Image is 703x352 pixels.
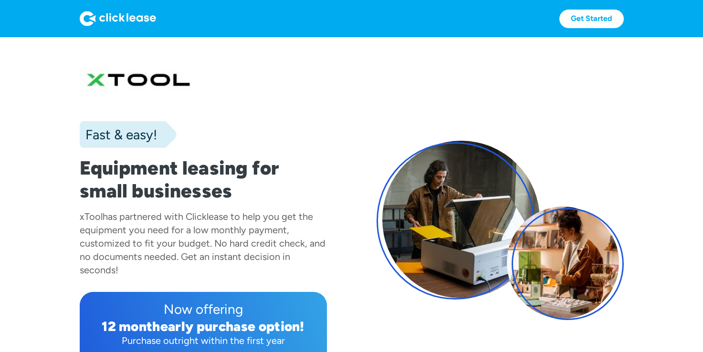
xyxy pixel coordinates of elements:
div: has partnered with Clicklease to help you get the equipment you need for a low monthly payment, c... [80,211,325,276]
div: Purchase outright within the first year [87,334,319,347]
div: xTool [80,211,103,222]
div: early purchase option! [160,318,304,334]
div: 12 month [102,318,160,334]
div: Fast & easy! [80,125,157,144]
div: Now offering [87,300,319,319]
img: Logo [80,11,156,26]
a: Get Started [559,10,624,28]
h1: Equipment leasing for small businesses [80,156,327,202]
